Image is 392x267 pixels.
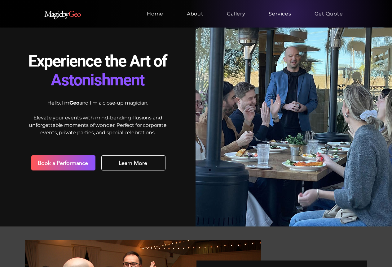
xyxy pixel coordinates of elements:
nav: Site [127,7,346,20]
a: Services [249,7,294,20]
span: Astonishment [51,71,144,89]
span: Experience the Art of [28,52,167,89]
a: Gallery [207,7,249,20]
img: Magician performing for a group over launch, with laughter and clapping as a reaction. [196,28,392,226]
a: About [166,7,207,20]
span: Gallery [227,11,245,17]
span: About [187,11,204,17]
span: by [44,8,81,19]
p: Hello, I'm and I'm a close-up magician. [22,99,174,107]
span: Home [147,11,163,17]
a: Book a Performance [31,155,95,170]
a: Learn More [101,155,165,170]
a: Get Quote [294,7,346,20]
span: Geo [69,100,79,106]
span: Magic [44,8,62,19]
span: Learn More [119,160,147,166]
span: Get Quote [315,11,343,17]
a: Home [127,7,167,20]
span: Services [269,11,291,17]
span: Geo [68,8,81,19]
span: Book a Performance [38,160,88,166]
span: Elevate your events with mind-bending illusions and unforgettable moments of wonder. Perfect for ... [29,115,166,136]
